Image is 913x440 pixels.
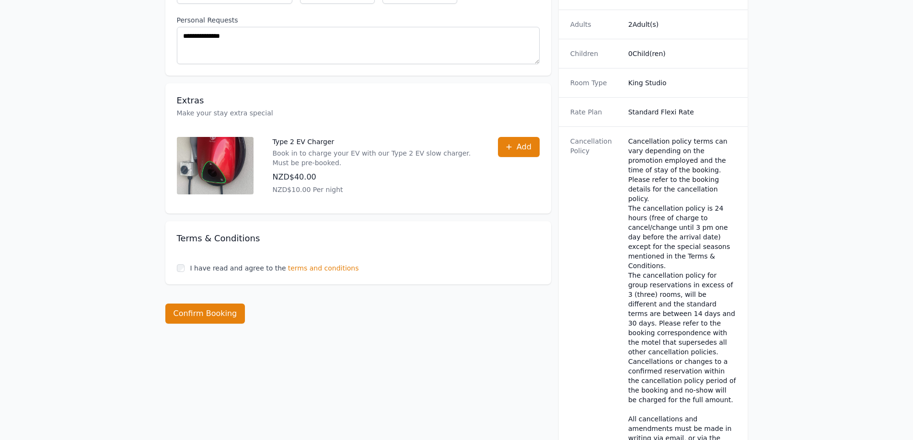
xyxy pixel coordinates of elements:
p: NZD$10.00 Per night [273,185,479,194]
dd: King Studio [628,78,737,88]
p: Type 2 EV Charger [273,137,479,147]
span: terms and conditions [288,263,359,273]
button: Confirm Booking [165,304,245,324]
h3: Extras [177,95,540,106]
p: Make your stay extra special [177,108,540,118]
p: Book in to charge your EV with our Type 2 EV slow charger. Must be pre-booked. [273,148,479,168]
label: I have read and agree to the [190,264,286,272]
dt: Room Type [570,78,621,88]
h3: Terms & Conditions [177,233,540,244]
dt: Adults [570,20,621,29]
dt: Children [570,49,621,58]
img: Type 2 EV Charger [177,137,254,194]
dd: Standard Flexi Rate [628,107,737,117]
label: Personal Requests [177,15,540,25]
button: Add [498,137,540,157]
dt: Rate Plan [570,107,621,117]
span: Add [517,141,532,153]
dd: 0 Child(ren) [628,49,737,58]
dd: 2 Adult(s) [628,20,737,29]
p: NZD$40.00 [273,171,479,183]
